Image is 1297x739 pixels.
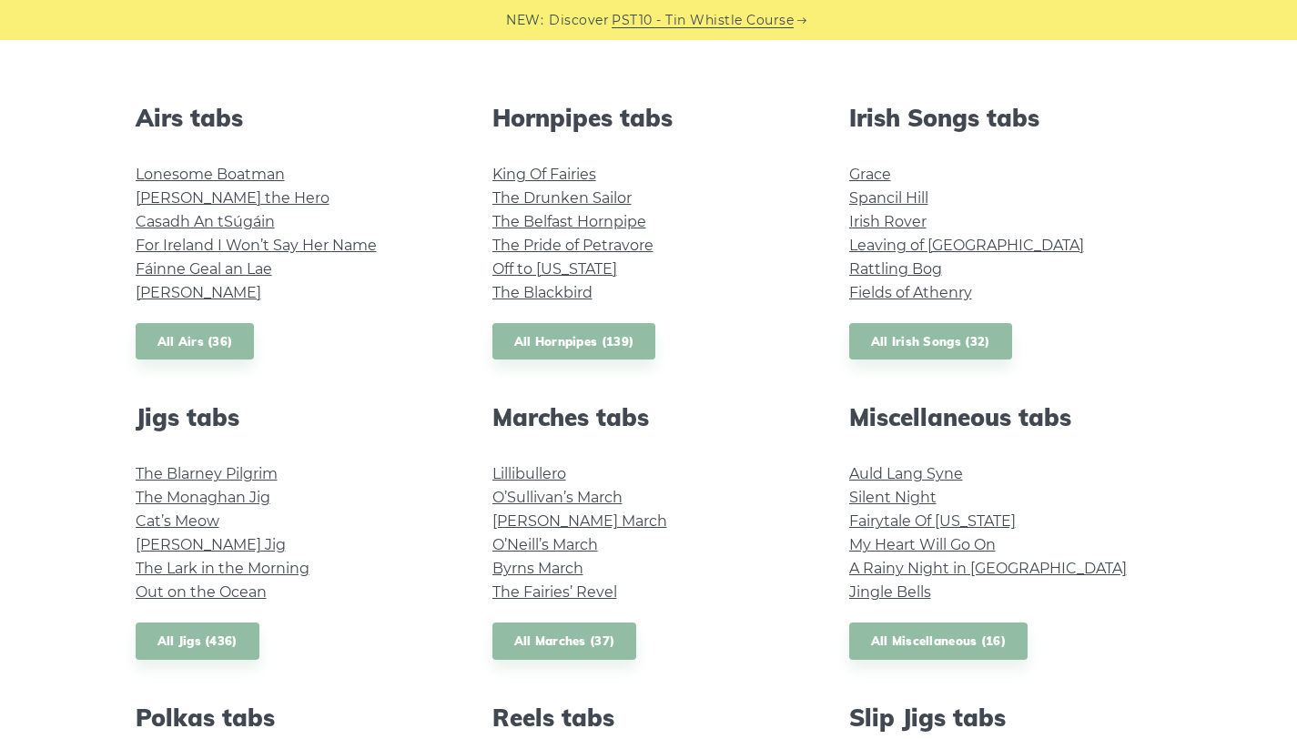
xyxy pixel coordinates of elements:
[136,465,278,482] a: The Blarney Pilgrim
[849,104,1162,132] h2: Irish Songs tabs
[492,489,623,506] a: O’Sullivan’s March
[136,403,449,431] h2: Jigs tabs
[136,260,272,278] a: Fáinne Geal an Lae
[492,512,667,530] a: [PERSON_NAME] March
[136,560,309,577] a: The Lark in the Morning
[492,560,583,577] a: Byrns March
[136,189,329,207] a: [PERSON_NAME] the Hero
[506,10,543,31] span: NEW:
[136,323,255,360] a: All Airs (36)
[612,10,794,31] a: PST10 - Tin Whistle Course
[849,166,891,183] a: Grace
[136,104,449,132] h2: Airs tabs
[136,623,259,660] a: All Jigs (436)
[136,704,449,732] h2: Polkas tabs
[492,166,596,183] a: King Of Fairies
[849,512,1016,530] a: Fairytale Of [US_STATE]
[492,403,806,431] h2: Marches tabs
[849,284,972,301] a: Fields of Athenry
[136,536,286,553] a: [PERSON_NAME] Jig
[492,465,566,482] a: Lillibullero
[492,583,617,601] a: The Fairies’ Revel
[136,284,261,301] a: [PERSON_NAME]
[849,623,1028,660] a: All Miscellaneous (16)
[136,213,275,230] a: Casadh An tSúgáin
[136,583,267,601] a: Out on the Ocean
[492,323,656,360] a: All Hornpipes (139)
[492,623,637,660] a: All Marches (37)
[849,189,928,207] a: Spancil Hill
[849,323,1012,360] a: All Irish Songs (32)
[849,560,1127,577] a: A Rainy Night in [GEOGRAPHIC_DATA]
[492,284,593,301] a: The Blackbird
[849,536,996,553] a: My Heart Will Go On
[136,166,285,183] a: Lonesome Boatman
[492,237,654,254] a: The Pride of Petravore
[492,213,646,230] a: The Belfast Hornpipe
[849,260,942,278] a: Rattling Bog
[492,260,617,278] a: Off to [US_STATE]
[849,583,931,601] a: Jingle Bells
[492,104,806,132] h2: Hornpipes tabs
[136,237,377,254] a: For Ireland I Won’t Say Her Name
[849,704,1162,732] h2: Slip Jigs tabs
[849,237,1084,254] a: Leaving of [GEOGRAPHIC_DATA]
[549,10,609,31] span: Discover
[136,489,270,506] a: The Monaghan Jig
[849,213,927,230] a: Irish Rover
[492,704,806,732] h2: Reels tabs
[849,403,1162,431] h2: Miscellaneous tabs
[492,189,632,207] a: The Drunken Sailor
[849,465,963,482] a: Auld Lang Syne
[136,512,219,530] a: Cat’s Meow
[849,489,937,506] a: Silent Night
[492,536,598,553] a: O’Neill’s March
